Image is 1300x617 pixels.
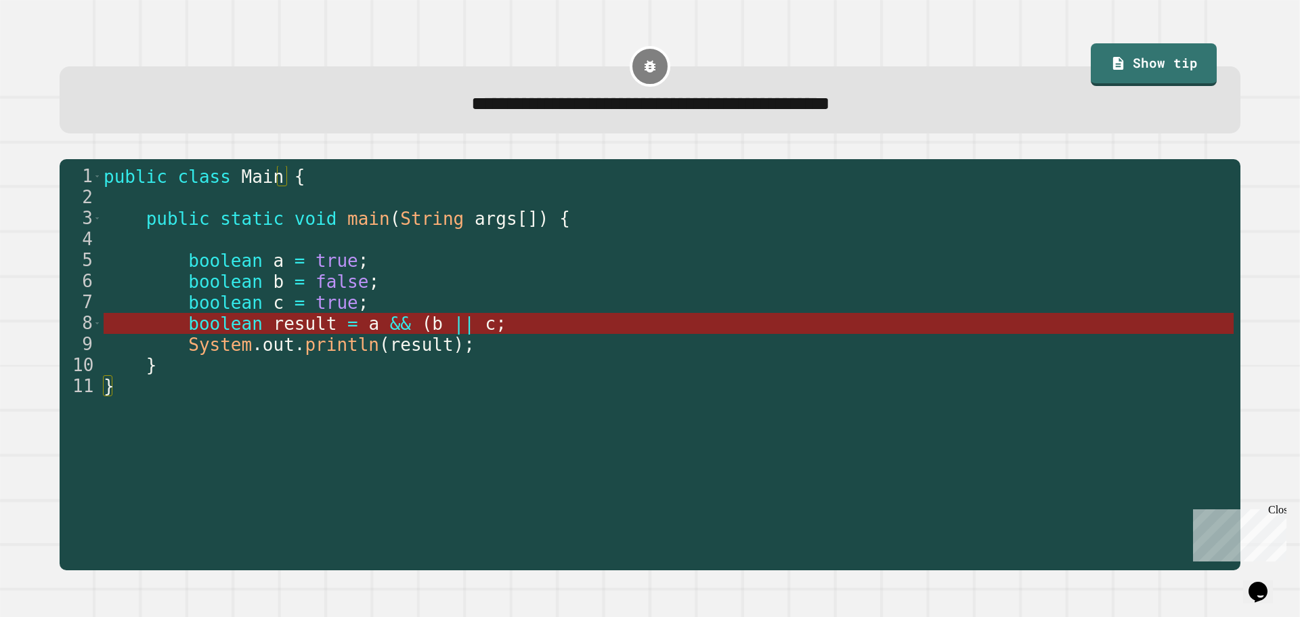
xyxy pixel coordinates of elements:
[242,167,284,187] span: Main
[274,272,284,292] span: b
[188,314,263,334] span: boolean
[454,314,475,334] span: ||
[369,314,380,334] span: a
[295,251,305,271] span: =
[1243,563,1286,603] iframe: chat widget
[390,314,411,334] span: &&
[60,208,102,229] div: 3
[347,314,358,334] span: =
[220,209,284,229] span: static
[188,251,263,271] span: boolean
[60,271,102,292] div: 6
[104,167,167,187] span: public
[390,335,454,355] span: result
[295,209,337,229] span: void
[93,166,101,187] span: Toggle code folding, rows 1 through 11
[60,334,102,355] div: 9
[401,209,464,229] span: String
[274,293,284,313] span: c
[295,293,305,313] span: =
[188,293,263,313] span: boolean
[146,209,210,229] span: public
[60,292,102,313] div: 7
[60,376,102,397] div: 11
[316,251,358,271] span: true
[93,313,101,334] span: Toggle code folding, row 8
[178,167,231,187] span: class
[263,335,295,355] span: out
[188,272,263,292] span: boolean
[475,209,517,229] span: args
[316,272,368,292] span: false
[5,5,93,86] div: Chat with us now!Close
[60,355,102,376] div: 10
[188,335,252,355] span: System
[316,293,358,313] span: true
[305,335,380,355] span: println
[60,166,102,187] div: 1
[93,208,101,229] span: Toggle code folding, rows 3 through 10
[274,251,284,271] span: a
[60,250,102,271] div: 5
[485,314,496,334] span: c
[347,209,390,229] span: main
[60,313,102,334] div: 8
[1188,504,1286,561] iframe: chat widget
[60,187,102,208] div: 2
[432,314,443,334] span: b
[1091,43,1217,87] a: Show tip
[274,314,337,334] span: result
[295,272,305,292] span: =
[60,229,102,250] div: 4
